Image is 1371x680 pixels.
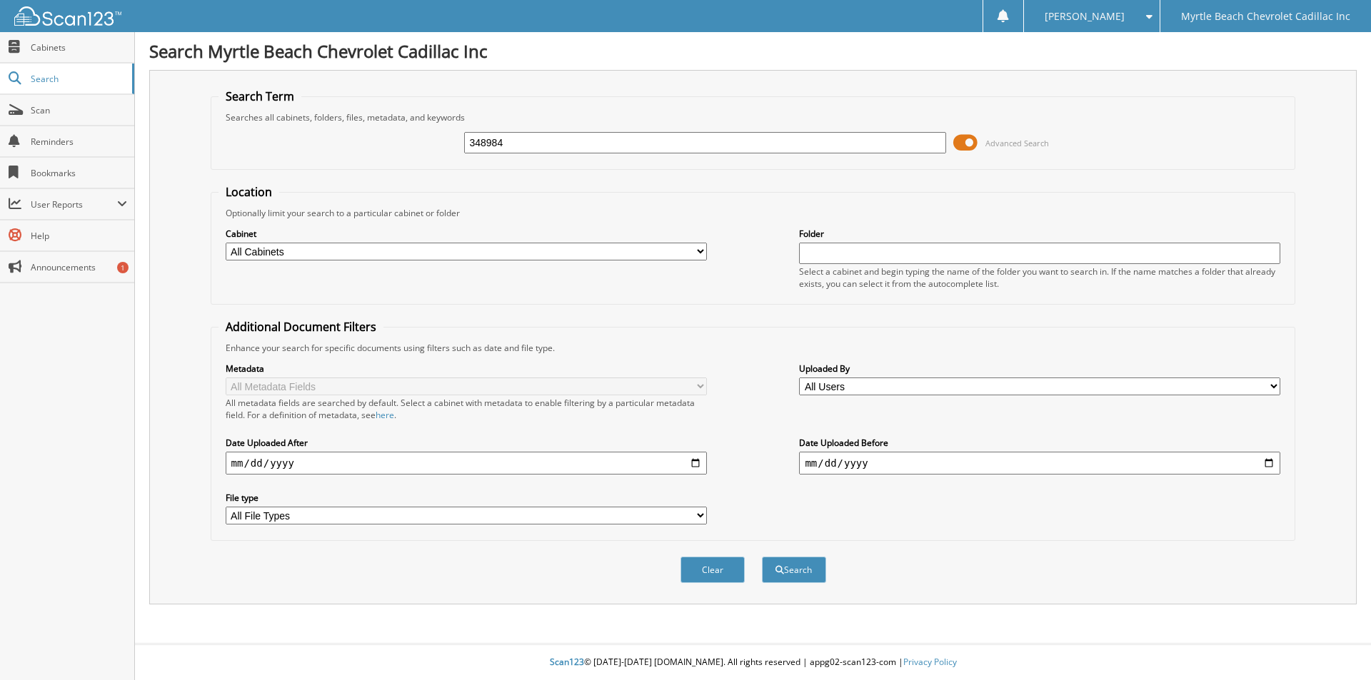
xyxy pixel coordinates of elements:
[219,88,301,104] legend: Search Term
[14,6,121,26] img: scan123-logo-white.svg
[376,409,394,421] a: here
[681,557,745,583] button: Clear
[31,198,117,210] span: User Reports
[31,104,127,116] span: Scan
[117,262,129,273] div: 1
[226,492,707,504] label: File type
[226,397,707,421] div: All metadata fields are searched by default. Select a cabinet with metadata to enable filtering b...
[762,557,826,583] button: Search
[219,184,279,200] legend: Location
[799,265,1280,290] div: Select a cabinet and begin typing the name of the folder you want to search in. If the name match...
[799,452,1280,475] input: end
[31,230,127,242] span: Help
[31,167,127,179] span: Bookmarks
[799,437,1280,449] label: Date Uploaded Before
[31,136,127,148] span: Reminders
[1181,12,1350,21] span: Myrtle Beach Chevrolet Cadillac Inc
[226,437,707,449] label: Date Uploaded After
[903,656,957,668] a: Privacy Policy
[226,228,707,240] label: Cabinet
[219,111,1288,123] div: Searches all cabinets, folders, files, metadata, and keywords
[1045,12,1125,21] span: [PERSON_NAME]
[31,41,127,54] span: Cabinets
[985,138,1049,148] span: Advanced Search
[550,656,584,668] span: Scan123
[149,39,1357,63] h1: Search Myrtle Beach Chevrolet Cadillac Inc
[799,362,1280,375] label: Uploaded By
[799,228,1280,240] label: Folder
[219,207,1288,219] div: Optionally limit your search to a particular cabinet or folder
[226,452,707,475] input: start
[135,645,1371,680] div: © [DATE]-[DATE] [DOMAIN_NAME]. All rights reserved | appg02-scan123-com |
[226,362,707,375] label: Metadata
[31,73,125,85] span: Search
[219,319,383,335] legend: Additional Document Filters
[219,342,1288,354] div: Enhance your search for specific documents using filters such as date and file type.
[31,261,127,273] span: Announcements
